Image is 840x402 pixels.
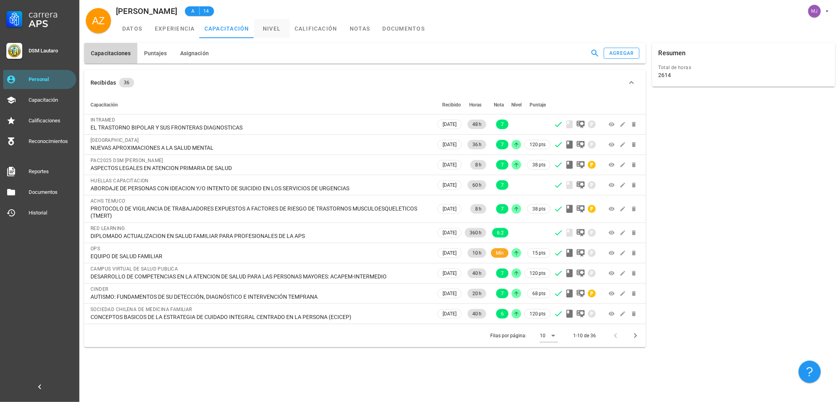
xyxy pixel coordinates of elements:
a: datos [114,19,150,38]
span: [DATE] [443,249,457,257]
a: documentos [378,19,430,38]
button: Página siguiente [628,329,643,343]
span: [DATE] [443,160,457,169]
a: calificación [290,19,342,38]
span: 7 [501,160,504,170]
th: Recibido [436,95,463,114]
a: Reportes [3,162,76,181]
div: Personal [29,76,73,83]
span: 40 h [472,269,482,278]
button: Asignación [173,43,215,64]
span: 7 [501,289,504,298]
button: Recibidas 36 [84,70,646,95]
div: Filas por página: [490,324,558,347]
div: EL TRASTORNO BIPOLAR Y SUS FRONTERAS DIAGNOSTICAS [91,124,430,131]
div: Total de horas [659,64,829,72]
span: 20 h [472,289,482,298]
div: APS [29,19,73,29]
span: PAC2025 DSM [PERSON_NAME] [91,158,163,163]
span: 14 [203,7,209,15]
a: Capacitación [3,91,76,110]
div: Carrera [29,10,73,19]
div: PROTOCOLO DE VIGILANCIA DE TRABAJADORES EXPUESTOS A FACTORES DE RIESGO DE TRASTORNOS MUSCULOESQUE... [91,205,430,219]
th: Puntaje [523,95,552,114]
div: avatar [808,5,821,17]
span: 15 pts [532,249,545,257]
button: Puntajes [137,43,173,64]
span: [DATE] [443,205,457,213]
a: Reconocimientos [3,132,76,151]
span: CAMPUS VIRTUAL DE SALUD PUBLICA [91,266,178,272]
div: ABORDAJE DE PERSONAS CON IDEACION Y/O INTENTO DE SUICIDIO EN LOS SERVICIOS DE URGENCIAS [91,185,430,192]
a: Historial [3,203,76,222]
span: Capacitación [91,102,118,108]
span: 38 pts [532,205,545,213]
span: 36 h [472,140,482,149]
div: Calificaciones [29,118,73,124]
span: OPS [91,246,100,251]
div: NUEVAS APROXIMACIONES A LA SALUD MENTAL [91,144,430,151]
span: [DATE] [443,269,457,278]
span: Horas [469,102,482,108]
span: Capacitaciones [91,50,131,56]
div: CONCEPTOS BASICOS DE LA ESTRATEGIA DE CUIDADO INTEGRAL CENTRADO EN LA PERSONA (ECICEP) [91,313,430,321]
th: Nivel [510,95,523,114]
span: 6 [501,309,504,319]
span: 120 pts [530,141,545,149]
span: 36 [124,78,129,87]
span: 7 [501,269,504,278]
div: 1-10 de 36 [573,332,596,339]
div: [PERSON_NAME] [116,7,177,15]
div: Documentos [29,189,73,195]
a: notas [342,19,378,38]
span: Nota [494,102,504,108]
span: ACHS TEMUCO [91,198,125,204]
span: AZ [92,8,105,33]
div: 10 [540,332,545,339]
span: [DATE] [443,120,457,129]
div: DIPLOMADO ACTUALIZACION EN SALUD FAMILIAR PARA PROFESIONALES DE LA APS [91,232,430,240]
span: 60 h [472,180,482,190]
span: SOCIEDAD CHILENA DE MEDICINA FAMILIAR [91,307,192,312]
span: Mín [496,248,504,258]
span: 8 h [475,204,482,214]
a: nivel [254,19,290,38]
div: AUTISMO: FUNDAMENTOS DE SU DETECCIÓN, DIAGNÓSTICO E INTERVENCIÓN TEMPRANA [91,293,430,300]
div: Reportes [29,168,73,175]
span: 10 h [472,248,482,258]
button: agregar [604,48,640,59]
th: Nota [488,95,510,114]
a: Personal [3,70,76,89]
span: 6.2 [497,228,504,238]
span: [DATE] [443,181,457,189]
span: [DATE] [443,140,457,149]
span: CINDER [91,286,108,292]
span: INTRAMED [91,117,115,123]
span: Recibido [442,102,461,108]
span: 68 pts [532,290,545,298]
span: RED LEARNING [91,226,125,231]
div: DSM Lautaro [29,48,73,54]
th: Horas [463,95,488,114]
div: Historial [29,210,73,216]
span: 120 pts [530,310,545,318]
div: Capacitación [29,97,73,103]
span: 7 [501,140,504,149]
span: [GEOGRAPHIC_DATA] [91,137,139,143]
span: Puntaje [530,102,546,108]
div: ASPECTOS LEGALES EN ATENCION PRIMARIA DE SALUD [91,164,430,172]
div: 2614 [659,72,671,79]
span: 360 h [470,228,482,238]
a: Documentos [3,183,76,202]
span: HUELLAS CAPACITACION [91,178,149,184]
span: 7 [501,120,504,129]
div: agregar [609,50,634,56]
span: [DATE] [443,228,457,237]
a: capacitación [200,19,254,38]
span: Asignación [180,50,209,56]
button: Capacitaciones [84,43,137,64]
a: experiencia [150,19,200,38]
span: [DATE] [443,289,457,298]
a: Calificaciones [3,111,76,130]
div: Resumen [659,43,686,64]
